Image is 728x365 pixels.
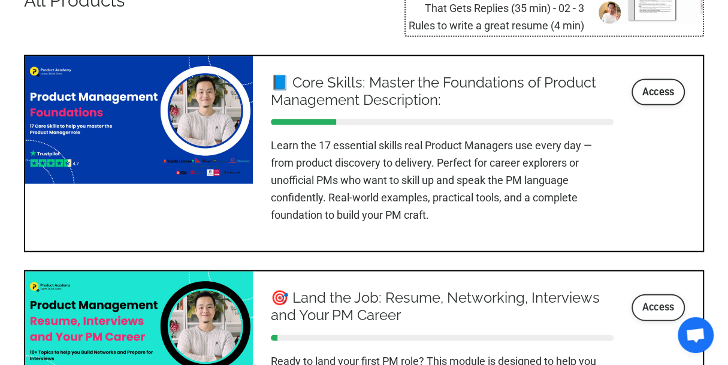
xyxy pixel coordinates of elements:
[678,317,714,353] div: Open chat
[271,289,614,324] a: 🎯 Land the Job: Resume, Networking, Interviews and Your PM Career
[632,294,685,321] a: Access
[632,79,685,105] a: Access
[271,74,614,109] a: 📘 Core Skills: Master the Foundations of Product Management Description:
[271,137,614,224] p: Learn the 17 essential skills real Product Managers use every day — from product discovery to del...
[25,56,253,185] img: 44604e1-f832-4873-c755-8be23318bfc_12.png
